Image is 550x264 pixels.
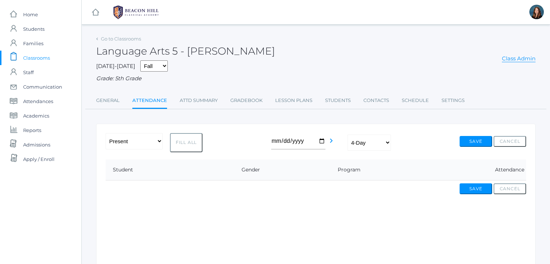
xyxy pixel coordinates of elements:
[529,5,544,19] div: Heather Mangimelli
[23,108,49,123] span: Academics
[96,74,536,83] div: Grade: 5th Grade
[294,159,399,180] th: Program
[325,93,351,108] a: Students
[101,36,141,42] a: Go to Classrooms
[106,159,202,180] th: Student
[442,93,465,108] a: Settings
[23,123,41,137] span: Reports
[275,93,312,108] a: Lesson Plans
[132,93,167,109] a: Attendance
[180,93,218,108] a: Attd Summary
[327,140,336,146] a: chevron_right
[230,93,263,108] a: Gradebook
[96,46,275,57] h2: Language Arts 5 - [PERSON_NAME]
[170,133,202,152] button: Fill All
[460,136,492,147] button: Save
[96,93,120,108] a: General
[23,7,38,22] span: Home
[23,137,50,152] span: Admissions
[23,22,44,36] span: Students
[23,152,55,166] span: Apply / Enroll
[96,63,135,69] span: [DATE]-[DATE]
[109,3,163,21] img: BHCALogos-05-308ed15e86a5a0abce9b8dd61676a3503ac9727e845dece92d48e8588c001991.png
[327,136,336,145] i: chevron_right
[23,51,50,65] span: Classrooms
[402,93,429,108] a: Schedule
[202,159,294,180] th: Gender
[494,136,526,147] button: Cancel
[494,183,526,194] button: Cancel
[502,55,536,62] a: Class Admin
[399,159,526,180] th: Attendance
[23,94,53,108] span: Attendances
[460,183,492,194] button: Save
[23,36,43,51] span: Families
[23,65,34,80] span: Staff
[23,80,62,94] span: Communication
[363,93,389,108] a: Contacts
